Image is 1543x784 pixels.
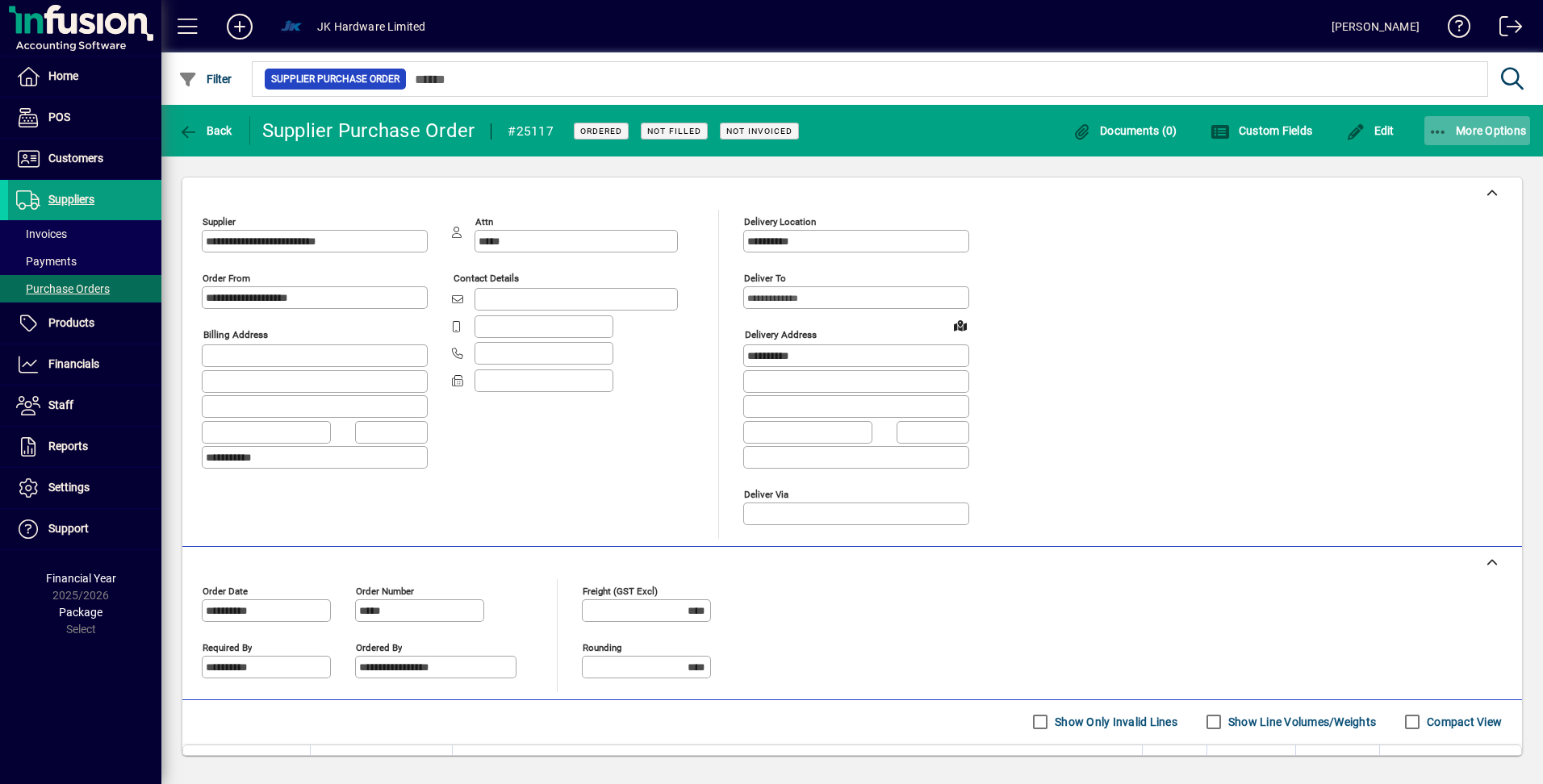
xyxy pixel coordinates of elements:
[8,98,161,138] a: POS
[16,255,77,268] span: Payments
[203,641,252,653] mat-label: Required by
[1332,14,1420,40] div: [PERSON_NAME]
[583,641,621,653] mat-label: Rounding
[203,273,250,284] mat-label: Order from
[8,386,161,426] a: Staff
[317,14,425,40] div: JK Hardware Limited
[1206,116,1316,145] button: Custom Fields
[726,126,792,136] span: Not Invoiced
[1436,3,1471,56] a: Knowledge Base
[271,71,399,87] span: Supplier Purchase Order
[462,754,512,772] span: Description
[48,357,99,370] span: Financials
[1487,3,1523,56] a: Logout
[8,344,161,385] a: Financials
[1321,754,1369,772] span: Discount %
[1068,116,1181,145] button: Documents (0)
[174,65,236,94] button: Filter
[266,12,317,41] button: Profile
[1463,754,1501,772] span: Extend $
[48,193,94,206] span: Suppliers
[1424,714,1502,730] label: Compact View
[48,316,94,329] span: Products
[174,116,236,145] button: Back
[214,12,266,41] button: Add
[16,227,67,240] span: Invoices
[356,585,414,596] mat-label: Order number
[203,216,236,227] mat-label: Supplier
[48,481,90,494] span: Settings
[8,139,161,179] a: Customers
[1211,124,1312,137] span: Custom Fields
[203,585,248,596] mat-label: Order date
[1156,754,1197,772] span: Order Qty
[583,585,658,596] mat-label: Freight (GST excl)
[48,69,78,82] span: Home
[8,303,161,344] a: Products
[161,116,250,145] app-page-header-button: Back
[475,216,493,227] mat-label: Attn
[1424,116,1531,145] button: More Options
[947,312,973,338] a: View on map
[1346,124,1395,137] span: Edit
[48,522,89,535] span: Support
[178,73,232,85] span: Filter
[1237,754,1286,772] span: Unit Cost $
[1342,116,1399,145] button: Edit
[8,468,161,508] a: Settings
[1225,714,1376,730] label: Show Line Volumes/Weights
[262,118,475,144] div: Supplier Purchase Order
[178,124,232,137] span: Back
[8,248,161,275] a: Payments
[48,440,88,452] span: Reports
[356,641,402,653] mat-label: Ordered by
[1073,124,1177,137] span: Documents (0)
[744,273,786,284] mat-label: Deliver To
[580,126,622,136] span: Ordered
[48,152,103,165] span: Customers
[16,282,110,295] span: Purchase Orders
[320,754,381,772] span: Supplier Code
[1052,714,1177,730] label: Show Only Invalid Lines
[8,427,161,467] a: Reports
[59,606,102,619] span: Package
[48,111,70,123] span: POS
[48,398,73,411] span: Staff
[647,126,701,136] span: Not Filled
[8,509,161,549] a: Support
[1428,124,1527,137] span: More Options
[203,754,223,772] span: Item
[508,119,554,144] div: #25117
[8,56,161,97] a: Home
[744,216,816,227] mat-label: Delivery Location
[46,572,116,585] span: Financial Year
[8,275,161,302] a: Purchase Orders
[8,220,161,248] a: Invoices
[744,488,788,499] mat-label: Deliver via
